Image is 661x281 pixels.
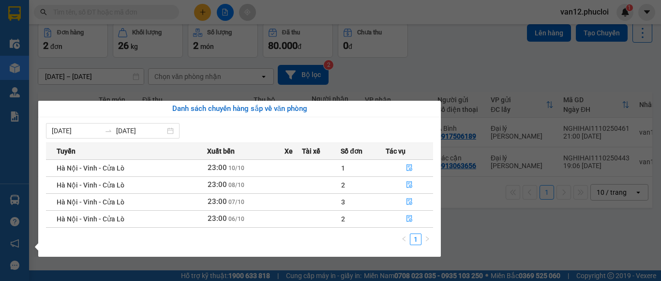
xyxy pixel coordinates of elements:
[406,215,413,223] span: file-done
[228,199,244,205] span: 07/10
[105,127,112,135] span: swap-right
[386,194,433,210] button: file-done
[406,181,413,189] span: file-done
[228,216,244,222] span: 06/10
[207,146,235,156] span: Xuất bến
[401,236,407,242] span: left
[421,234,433,245] li: Next Page
[285,146,293,156] span: Xe
[302,146,320,156] span: Tài xế
[57,215,124,223] span: Hà Nội - Vinh - Cửa Lò
[398,234,410,245] button: left
[410,234,421,245] a: 1
[386,160,433,176] button: file-done
[386,146,406,156] span: Tác vụ
[341,181,345,189] span: 2
[208,163,227,172] span: 23:00
[228,165,244,172] span: 10/10
[406,198,413,206] span: file-done
[386,177,433,193] button: file-done
[57,198,124,206] span: Hà Nội - Vinh - Cửa Lò
[52,125,101,136] input: Từ ngày
[46,103,433,115] div: Danh sách chuyến hàng sắp về văn phòng
[398,234,410,245] li: Previous Page
[228,182,244,188] span: 08/10
[57,146,75,156] span: Tuyến
[208,214,227,223] span: 23:00
[424,236,430,242] span: right
[341,164,345,172] span: 1
[105,127,112,135] span: to
[341,215,345,223] span: 2
[116,125,165,136] input: Đến ngày
[57,181,124,189] span: Hà Nội - Vinh - Cửa Lò
[341,146,362,156] span: Số đơn
[208,197,227,206] span: 23:00
[341,198,345,206] span: 3
[410,234,421,245] li: 1
[57,164,124,172] span: Hà Nội - Vinh - Cửa Lò
[406,164,413,172] span: file-done
[421,234,433,245] button: right
[386,211,433,227] button: file-done
[208,180,227,189] span: 23:00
